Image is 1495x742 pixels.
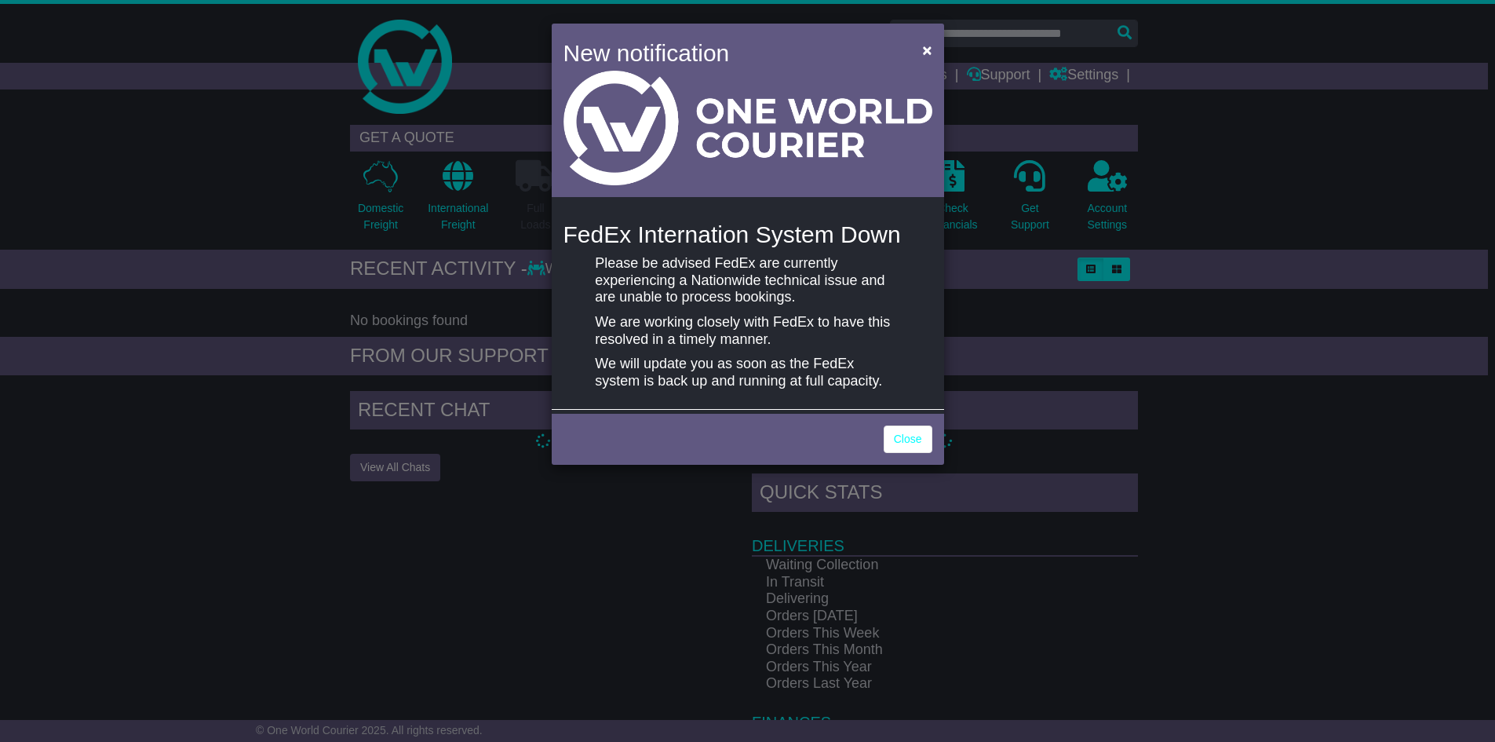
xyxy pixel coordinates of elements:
[595,314,899,348] p: We are working closely with FedEx to have this resolved in a timely manner.
[922,41,932,59] span: ×
[595,356,899,389] p: We will update you as soon as the FedEx system is back up and running at full capacity.
[563,35,900,71] h4: New notification
[884,426,932,453] a: Close
[563,71,932,185] img: Light
[563,221,932,247] h4: FedEx Internation System Down
[595,255,899,306] p: Please be advised FedEx are currently experiencing a Nationwide technical issue and are unable to...
[914,34,939,66] button: Close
